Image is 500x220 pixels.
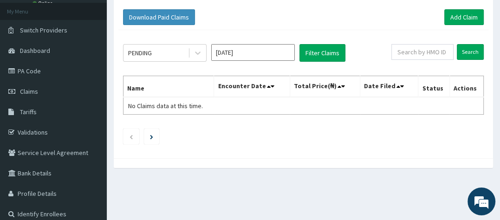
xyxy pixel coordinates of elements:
[360,76,418,97] th: Date Filed
[214,76,290,97] th: Encounter Date
[418,76,450,97] th: Status
[299,44,345,62] button: Filter Claims
[128,102,203,110] span: No Claims data at this time.
[449,76,483,97] th: Actions
[457,44,484,60] input: Search
[444,9,484,25] a: Add Claim
[391,44,454,60] input: Search by HMO ID
[211,44,295,61] input: Select Month and Year
[20,26,67,34] span: Switch Providers
[290,76,360,97] th: Total Price(₦)
[123,9,195,25] button: Download Paid Claims
[128,48,152,58] div: PENDING
[20,46,50,55] span: Dashboard
[150,132,153,141] a: Next page
[123,76,214,97] th: Name
[20,108,37,116] span: Tariffs
[20,87,38,96] span: Claims
[129,132,133,141] a: Previous page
